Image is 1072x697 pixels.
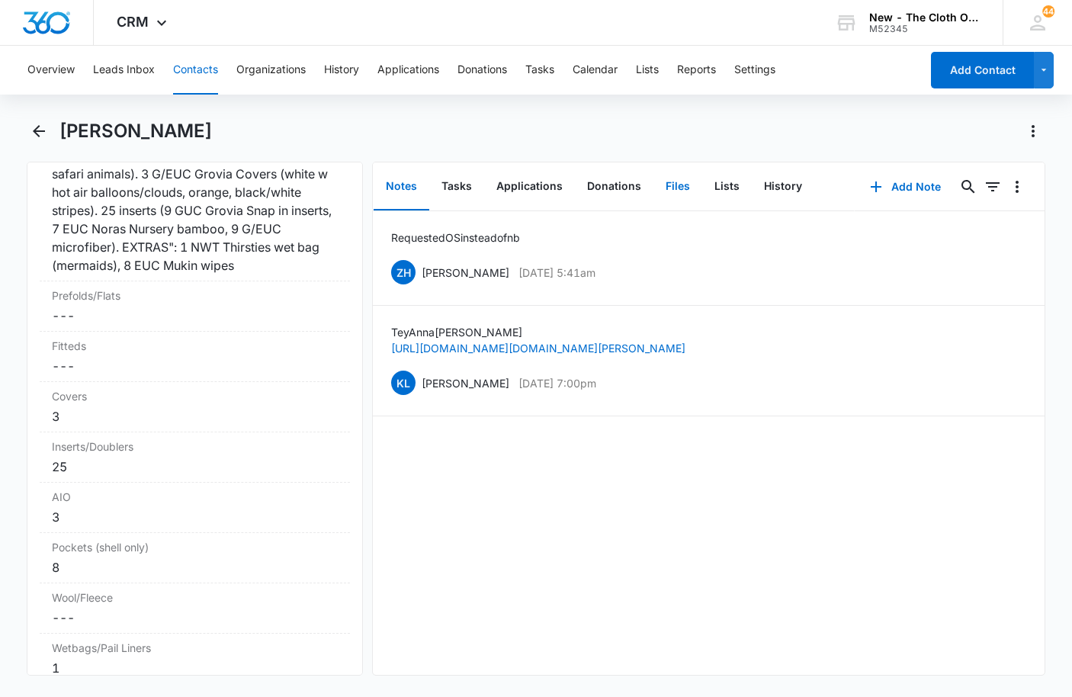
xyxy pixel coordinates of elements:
[52,558,338,577] div: 8
[93,46,155,95] button: Leads Inbox
[931,52,1034,88] button: Add Contact
[40,483,350,533] div: AIO3
[52,589,338,605] label: Wool/Fleece
[525,46,554,95] button: Tasks
[391,342,685,355] a: [URL][DOMAIN_NAME][DOMAIN_NAME][PERSON_NAME]
[59,120,212,143] h1: [PERSON_NAME]
[52,55,338,275] div: 20x OS PKG *** 8 EUC OS Pockets: 5 [PERSON_NAME] (pink, lime green, space ships, fox/bee/flowers ...
[40,332,350,382] div: Fitteds---
[653,163,702,210] button: Files
[40,281,350,332] div: Prefolds/Flats---
[324,46,359,95] button: History
[236,46,306,95] button: Organizations
[391,324,685,340] p: TeyAnna [PERSON_NAME]
[855,169,956,205] button: Add Note
[40,533,350,583] div: Pockets (shell only)8
[40,432,350,483] div: Inserts/Doublers25
[40,634,350,684] div: Wetbags/Pail Liners1
[1042,5,1054,18] span: 44
[40,382,350,432] div: Covers3
[956,175,981,199] button: Search...
[52,438,338,454] label: Inserts/Doublers
[40,583,350,634] div: Wool/Fleece---
[52,307,338,325] dd: ---
[173,46,218,95] button: Contacts
[52,458,338,476] div: 25
[752,163,814,210] button: History
[734,46,775,95] button: Settings
[702,163,752,210] button: Lists
[391,260,416,284] span: ZH
[52,640,338,656] label: Wetbags/Pail Liners
[981,175,1005,199] button: Filters
[1042,5,1054,18] div: notifications count
[27,46,75,95] button: Overview
[1021,119,1045,143] button: Actions
[518,375,596,391] p: [DATE] 7:00pm
[52,539,338,555] label: Pockets (shell only)
[391,371,416,395] span: KL
[429,163,484,210] button: Tasks
[518,265,595,281] p: [DATE] 5:41am
[52,388,338,404] label: Covers
[52,659,338,677] div: 1
[117,14,149,30] span: CRM
[52,407,338,426] div: 3
[575,163,653,210] button: Donations
[636,46,659,95] button: Lists
[484,163,575,210] button: Applications
[52,609,338,627] dd: ---
[52,508,338,526] div: 3
[391,230,520,246] p: Requested OS instead of nb
[377,46,439,95] button: Applications
[52,338,338,354] label: Fitteds
[869,24,981,34] div: account id
[1005,175,1029,199] button: Overflow Menu
[52,357,338,375] dd: ---
[422,375,509,391] p: [PERSON_NAME]
[27,119,50,143] button: Back
[869,11,981,24] div: account name
[374,163,429,210] button: Notes
[52,287,338,304] label: Prefolds/Flats
[677,46,716,95] button: Reports
[457,46,507,95] button: Donations
[422,265,509,281] p: [PERSON_NAME]
[573,46,618,95] button: Calendar
[52,489,338,505] label: AIO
